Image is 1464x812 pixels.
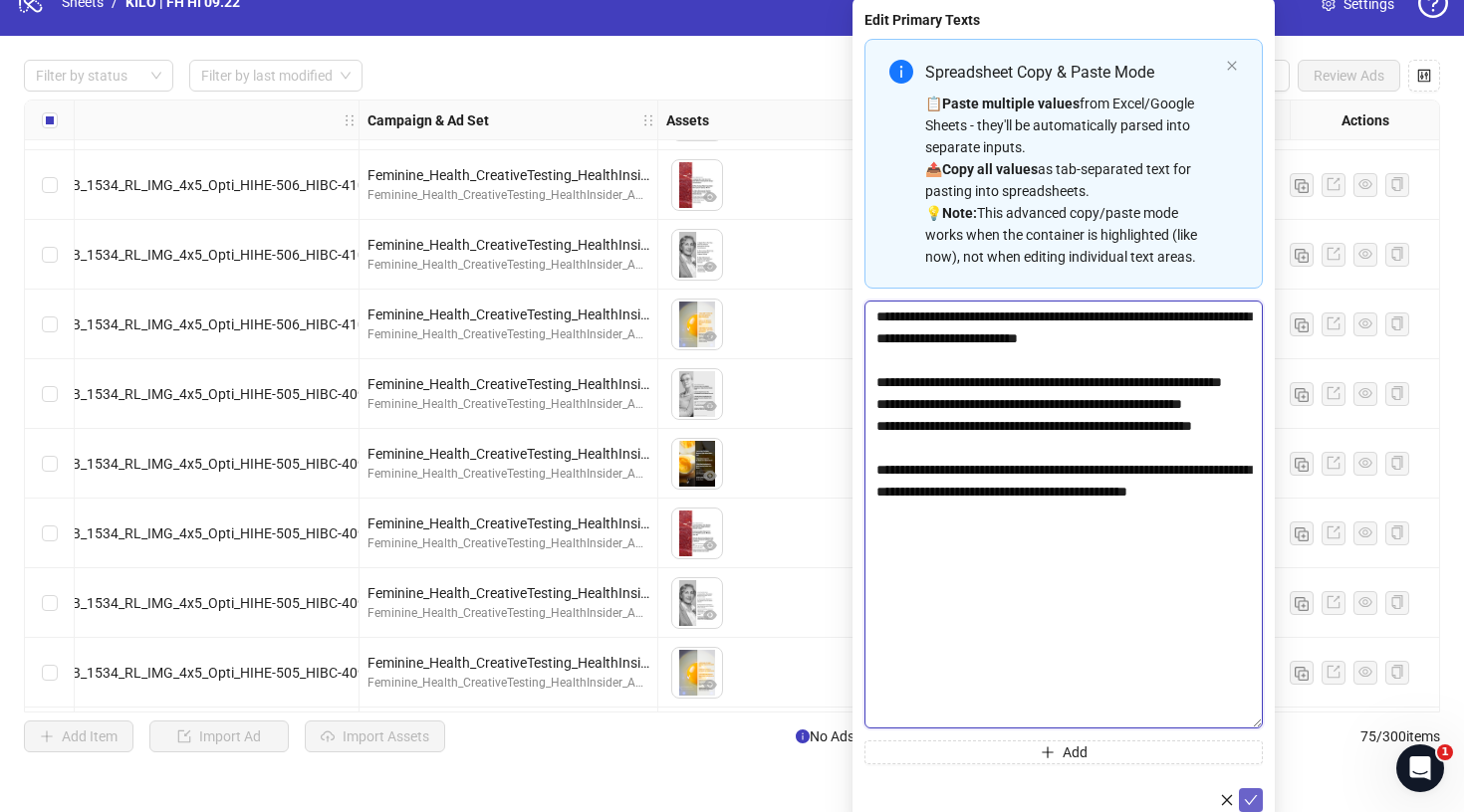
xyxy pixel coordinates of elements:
span: eye [1358,247,1372,261]
strong: Campaign & Ad Set [367,109,489,131]
span: holder [641,113,655,127]
span: holder [343,113,357,127]
span: eye [1358,386,1372,400]
button: Duplicate [1290,661,1314,685]
button: Duplicate [1290,173,1314,197]
span: control [1417,69,1431,83]
button: Preview [698,674,722,698]
div: Feminine_Health_CreativeTesting_HealthInsider_ASC_1C_[DATE] V2 [367,304,649,325]
div: Feminine_Health_CreativeTesting_HealthInsider_ASC_1C_[DATE] V2 [367,512,649,534]
span: export [1327,177,1341,191]
span: eye [703,608,717,622]
span: close [1220,793,1234,807]
span: plus [1041,745,1055,759]
div: Edit Primary Texts [864,9,1263,31]
button: Preview [698,465,722,489]
img: Asset 1 [672,300,722,349]
div: Feminine_Health_CreativeTesting_HealthInsider_ASC_1C_[DATE] [367,674,649,693]
button: Duplicate [1290,243,1314,267]
div: Feminine_Health_CreativeTesting_HealthInsider_ASC_1C_[DATE] [367,325,649,344]
span: 1 [1437,744,1453,760]
span: eye [703,329,717,343]
div: 📋 from Excel/Google Sheets - they'll be automatically parsed into separate inputs. 📤 as tab-separ... [925,93,1218,268]
button: Preview [698,256,722,280]
strong: Paste multiple values [942,96,1080,111]
span: No Ads are ready to be reviewed. [796,725,1011,747]
button: Add [864,740,1263,764]
div: Select row 53 [25,150,75,220]
span: eye [703,469,717,483]
span: export [1327,456,1341,470]
div: Select row 61 [25,708,75,777]
div: Select row 59 [25,568,75,638]
span: export [1327,247,1341,261]
span: check [1244,793,1258,807]
div: Resize Ad Name column [354,101,359,139]
img: Asset 1 [672,578,722,628]
button: Duplicate [1290,591,1314,615]
div: Select all rows [25,101,75,140]
span: export [1327,665,1341,679]
span: Add [1063,744,1088,760]
div: Select row 54 [25,220,75,290]
button: Import Ad [149,720,289,752]
div: Feminine_Health_CreativeTesting_HealthInsider_ASC_1C_[DATE] [367,465,649,484]
span: eye [703,538,717,552]
span: eye [1358,665,1372,679]
button: Preview [698,325,722,349]
span: export [1327,386,1341,400]
button: Duplicate [1290,382,1314,406]
iframe: Intercom live chat [1396,744,1444,792]
span: info-circle [889,60,913,84]
div: Feminine_Health_CreativeTesting_HealthInsider_ASC_1C_[DATE] [367,604,649,623]
button: Import Assets [305,720,445,752]
strong: Actions [1342,109,1389,131]
strong: Copy all values [942,161,1038,177]
span: eye [1358,595,1372,609]
div: Feminine_Health_CreativeTesting_HealthInsider_ASC_1C_[DATE] V2 [367,582,649,604]
span: eye [1358,316,1372,330]
div: Feminine_Health_CreativeTesting_HealthInsider_ASC_1C_[DATE] [367,395,649,414]
span: export [1327,525,1341,539]
div: Select row 58 [25,499,75,568]
button: Preview [698,395,722,419]
div: Select row 57 [25,429,75,499]
button: Preview [698,186,722,210]
div: Feminine_Health_CreativeTesting_HealthInsider_ASC_1C_[DATE] V2 [367,234,649,256]
span: eye [1358,456,1372,470]
span: eye [703,678,717,692]
div: Feminine_Health_CreativeTesting_HealthInsider_ASC_1C_[DATE] V2 [367,443,649,465]
span: eye [703,260,717,274]
img: Asset 1 [672,160,722,210]
img: Asset 1 [672,230,722,280]
div: Select row 55 [25,290,75,359]
div: Feminine_Health_CreativeTesting_HealthInsider_ASC_1C_[DATE] V2 [367,373,649,395]
button: Duplicate [1290,312,1314,336]
div: Feminine_Health_CreativeTesting_HealthInsider_ASC_1C_[DATE] [367,256,649,275]
span: export [1327,595,1341,609]
button: Preview [698,604,722,628]
img: Asset 1 [672,369,722,419]
button: close [1226,60,1238,73]
div: Feminine_Health_CreativeTesting_HealthInsider_ASC_1C_[DATE] V2 [367,652,649,674]
div: Feminine_Health_CreativeTesting_HealthInsider_ASC_1C_[DATE] [367,534,649,553]
strong: Assets [666,109,709,131]
button: Configure table settings [1408,60,1440,92]
button: Review Ads [1298,60,1400,92]
div: Feminine_Health_CreativeTesting_HealthInsider_ASC_1C_[DATE] [367,186,649,205]
img: Asset 1 [672,508,722,558]
span: info-circle [796,729,810,743]
img: Asset 1 [672,439,722,489]
button: Duplicate [1290,452,1314,476]
button: Preview [698,534,722,558]
div: Resize Campaign & Ad Set column [652,101,657,139]
button: Duplicate [1290,521,1314,545]
span: eye [703,190,717,204]
div: Select row 60 [25,638,75,708]
span: eye [1358,525,1372,539]
div: Select row 56 [25,359,75,429]
span: export [1327,316,1341,330]
span: holder [357,113,370,127]
span: holder [655,113,669,127]
button: Add Item [24,720,133,752]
